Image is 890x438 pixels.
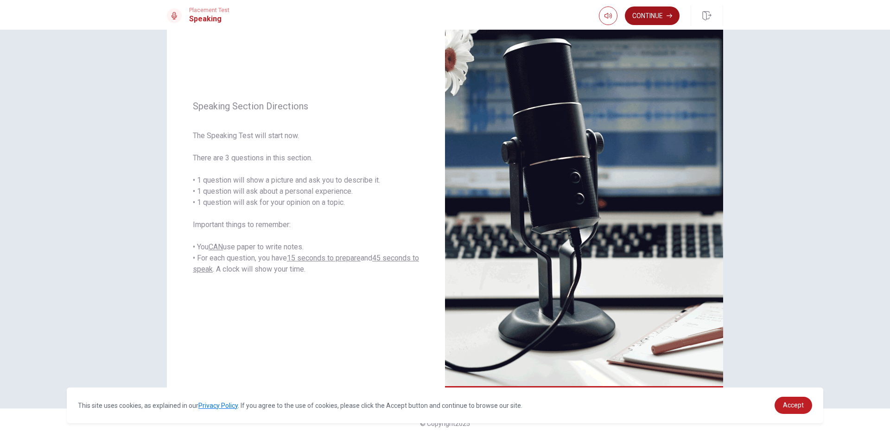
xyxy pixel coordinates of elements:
[78,402,522,409] span: This site uses cookies, as explained in our . If you agree to the use of cookies, please click th...
[783,401,804,409] span: Accept
[625,6,680,25] button: Continue
[420,420,470,427] span: © Copyright 2025
[209,242,223,251] u: CAN
[67,387,823,423] div: cookieconsent
[189,7,229,13] span: Placement Test
[198,402,238,409] a: Privacy Policy
[287,254,361,262] u: 15 seconds to prepare
[775,397,812,414] a: dismiss cookie message
[189,13,229,25] h1: Speaking
[193,130,419,275] span: The Speaking Test will start now. There are 3 questions in this section. • 1 question will show a...
[193,101,419,112] span: Speaking Section Directions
